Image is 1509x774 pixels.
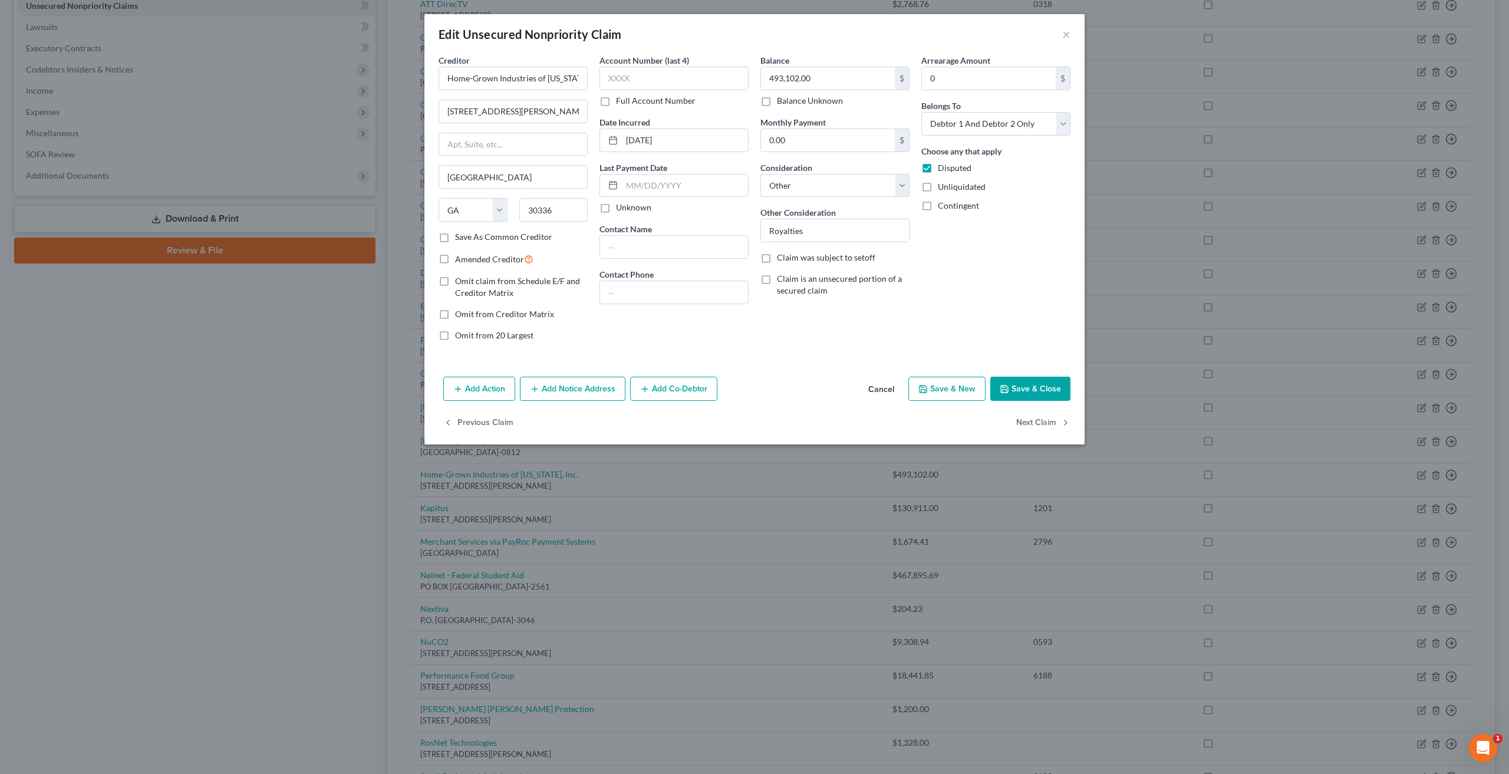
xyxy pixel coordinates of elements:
label: Other Consideration [760,206,836,219]
label: Full Account Number [616,95,696,107]
label: Consideration [760,162,812,174]
div: $ [895,129,909,151]
label: Save As Common Creditor [455,231,552,243]
button: Add Co-Debtor [630,377,717,401]
div: $ [1056,67,1070,90]
div: Edit Unsecured Nonpriority Claim [439,26,622,42]
label: Contact Phone [599,268,654,281]
input: MM/DD/YYYY [622,174,748,197]
input: XXXX [599,67,749,90]
button: Add Notice Address [520,377,625,401]
label: Date Incurred [599,116,650,129]
label: Balance Unknown [777,95,843,107]
span: Belongs To [921,101,961,111]
label: Account Number (last 4) [599,54,689,67]
input: MM/DD/YYYY [622,129,748,151]
button: Add Action [443,377,515,401]
span: Disputed [938,163,971,173]
input: Enter city... [439,166,587,188]
div: $ [895,67,909,90]
input: Enter zip... [519,198,588,222]
span: Contingent [938,200,979,210]
span: Unliquidated [938,182,986,192]
button: Cancel [859,378,904,401]
input: Specify... [761,219,909,242]
button: Next Claim [1016,410,1070,435]
label: Choose any that apply [921,145,1001,157]
iframe: Intercom live chat [1469,734,1497,762]
span: Claim was subject to setoff [777,252,875,262]
input: 0.00 [761,129,895,151]
input: 0.00 [922,67,1056,90]
label: Last Payment Date [599,162,667,174]
label: Arrearage Amount [921,54,990,67]
input: -- [600,281,748,304]
label: Monthly Payment [760,116,826,129]
span: Claim is an unsecured portion of a secured claim [777,274,902,295]
input: Enter address... [439,100,587,123]
input: Search creditor by name... [439,67,588,90]
label: Contact Name [599,223,652,235]
button: × [1062,27,1070,41]
span: Amended Creditor [455,254,524,264]
span: Omit from Creditor Matrix [455,309,554,319]
label: Unknown [616,202,651,213]
span: 1 [1493,734,1503,743]
span: Omit from 20 Largest [455,330,533,340]
span: Omit claim from Schedule E/F and Creditor Matrix [455,276,580,298]
button: Save & Close [990,377,1070,401]
input: -- [600,236,748,258]
label: Balance [760,54,789,67]
input: 0.00 [761,67,895,90]
button: Save & New [908,377,986,401]
span: Creditor [439,55,470,65]
input: Apt, Suite, etc... [439,133,587,156]
button: Previous Claim [443,410,513,435]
